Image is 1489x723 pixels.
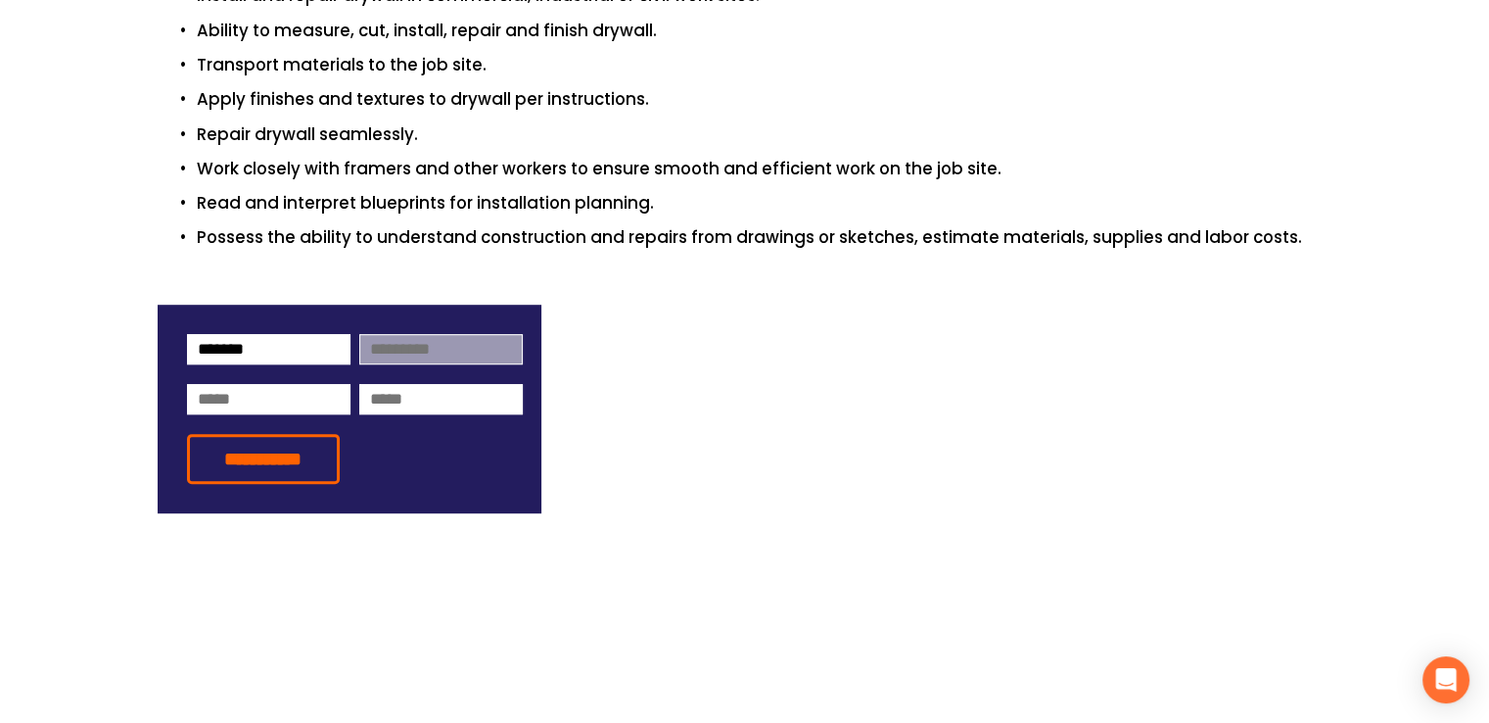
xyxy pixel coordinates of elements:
[197,156,1332,182] p: Work closely with framers and other workers to ensure smooth and efficient work on the job site.
[197,18,1332,44] p: Ability to measure, cut, install, repair and finish drywall.
[197,52,1332,78] p: Transport materials to the job site.
[197,121,1332,148] p: Repair drywall seamlessly.
[197,190,1332,217] p: Read and interpret blueprints for installation planning.
[1422,656,1469,703] div: Open Intercom Messenger
[197,86,1332,113] p: Apply finishes and textures to drywall per instructions.
[197,224,1332,251] p: Possess the ability to understand construction and repairs from drawings or sketches, estimate ma...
